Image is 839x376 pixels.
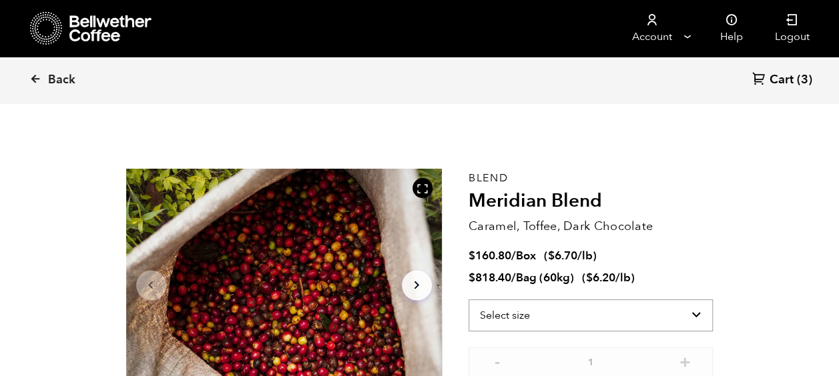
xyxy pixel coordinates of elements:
span: / [511,248,516,263]
span: ( ) [544,248,597,263]
bdi: 160.80 [469,248,511,263]
a: Cart (3) [752,71,812,89]
button: - [489,354,505,367]
span: Cart [770,72,794,88]
span: $ [469,248,475,263]
span: Back [48,72,75,88]
bdi: 6.70 [548,248,577,263]
span: ( ) [582,270,635,285]
span: $ [469,270,475,285]
span: $ [548,248,555,263]
span: / [511,270,516,285]
span: (3) [797,72,812,88]
p: Caramel, Toffee, Dark Chocolate [469,217,714,235]
bdi: 6.20 [586,270,615,285]
bdi: 818.40 [469,270,511,285]
button: + [676,354,693,367]
span: /lb [577,248,593,263]
span: Box [516,248,536,263]
span: /lb [615,270,631,285]
h2: Meridian Blend [469,190,714,213]
span: $ [586,270,593,285]
span: Bag (60kg) [516,270,574,285]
